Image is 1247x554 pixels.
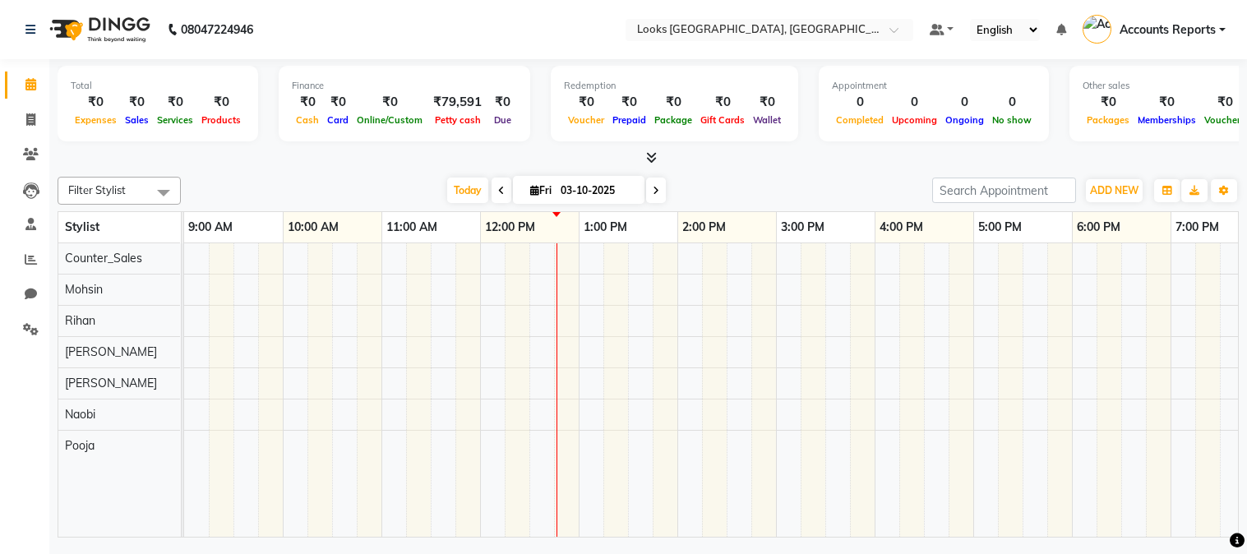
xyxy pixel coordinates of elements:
span: Filter Stylist [68,183,126,196]
span: Mohsin [65,282,103,297]
div: 0 [832,93,888,112]
div: Appointment [832,79,1036,93]
div: ₹0 [564,93,608,112]
input: Search Appointment [932,178,1076,203]
div: ₹0 [488,93,517,112]
span: Pooja [65,438,95,453]
span: Counter_Sales [65,251,142,265]
div: ₹0 [353,93,427,112]
button: ADD NEW [1086,179,1143,202]
a: 4:00 PM [875,215,927,239]
b: 08047224946 [181,7,253,53]
span: Online/Custom [353,114,427,126]
div: ₹0 [71,93,121,112]
span: Fri [526,184,556,196]
span: Ongoing [941,114,988,126]
a: 12:00 PM [481,215,539,239]
span: Packages [1083,114,1134,126]
a: 11:00 AM [382,215,441,239]
div: Finance [292,79,517,93]
span: Gift Cards [696,114,749,126]
div: ₹0 [696,93,749,112]
div: ₹0 [749,93,785,112]
img: logo [42,7,155,53]
span: Upcoming [888,114,941,126]
span: Today [447,178,488,203]
div: ₹0 [197,93,245,112]
a: 3:00 PM [777,215,829,239]
img: Accounts Reports [1083,15,1111,44]
span: Rihan [65,313,95,328]
a: 10:00 AM [284,215,343,239]
a: 5:00 PM [974,215,1026,239]
span: Cash [292,114,323,126]
span: Voucher [564,114,608,126]
div: 0 [941,93,988,112]
div: ₹0 [608,93,650,112]
span: [PERSON_NAME] [65,344,157,359]
span: Stylist [65,219,99,234]
div: 0 [988,93,1036,112]
div: ₹0 [292,93,323,112]
span: Wallet [749,114,785,126]
div: 0 [888,93,941,112]
span: Naobi [65,407,95,422]
input: 2025-10-03 [556,178,638,203]
div: ₹79,591 [427,93,488,112]
div: Redemption [564,79,785,93]
span: ADD NEW [1090,184,1138,196]
span: Completed [832,114,888,126]
span: Memberships [1134,114,1200,126]
span: Card [323,114,353,126]
span: Package [650,114,696,126]
a: 6:00 PM [1073,215,1125,239]
span: Petty cash [431,114,485,126]
span: Due [490,114,515,126]
span: Prepaid [608,114,650,126]
div: ₹0 [323,93,353,112]
div: Total [71,79,245,93]
div: ₹0 [1083,93,1134,112]
span: No show [988,114,1036,126]
span: Accounts Reports [1120,21,1216,39]
span: Products [197,114,245,126]
span: Expenses [71,114,121,126]
span: [PERSON_NAME] [65,376,157,390]
a: 7:00 PM [1171,215,1223,239]
div: ₹0 [121,93,153,112]
span: Sales [121,114,153,126]
div: ₹0 [1134,93,1200,112]
a: 9:00 AM [184,215,237,239]
a: 2:00 PM [678,215,730,239]
a: 1:00 PM [580,215,631,239]
div: ₹0 [153,93,197,112]
div: ₹0 [650,93,696,112]
span: Services [153,114,197,126]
